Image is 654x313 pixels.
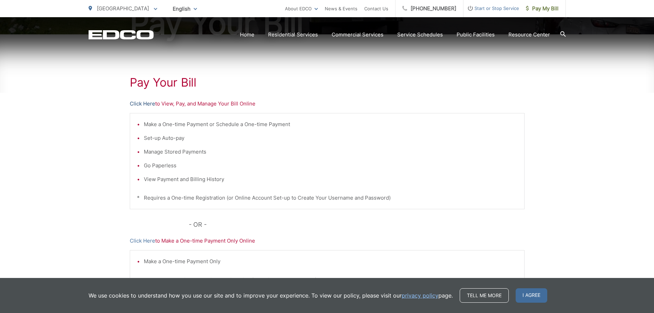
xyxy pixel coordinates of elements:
[144,148,517,156] li: Manage Stored Payments
[332,31,383,39] a: Commercial Services
[89,291,453,300] p: We use cookies to understand how you use our site and to improve your experience. To view our pol...
[460,288,509,303] a: Tell me more
[137,194,517,202] p: * Requires a One-time Registration (or Online Account Set-up to Create Your Username and Password)
[526,4,559,13] span: Pay My Bill
[189,220,525,230] p: - OR -
[508,31,550,39] a: Resource Center
[457,31,495,39] a: Public Facilities
[364,4,388,13] a: Contact Us
[144,175,517,183] li: View Payment and Billing History
[168,3,202,15] span: English
[130,76,525,89] h1: Pay Your Bill
[144,257,517,266] li: Make a One-time Payment Only
[516,288,547,303] span: I agree
[97,5,149,12] span: [GEOGRAPHIC_DATA]
[144,161,517,170] li: Go Paperless
[137,276,517,284] p: * DOES NOT Require a One-time Registration (or Online Account Set-up)
[397,31,443,39] a: Service Schedules
[144,134,517,142] li: Set-up Auto-pay
[130,100,155,108] a: Click Here
[240,31,254,39] a: Home
[144,120,517,128] li: Make a One-time Payment or Schedule a One-time Payment
[268,31,318,39] a: Residential Services
[285,4,318,13] a: About EDCO
[89,30,154,40] a: EDCD logo. Return to the homepage.
[130,100,525,108] p: to View, Pay, and Manage Your Bill Online
[402,291,438,300] a: privacy policy
[130,237,155,245] a: Click Here
[130,237,525,245] p: to Make a One-time Payment Only Online
[325,4,357,13] a: News & Events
